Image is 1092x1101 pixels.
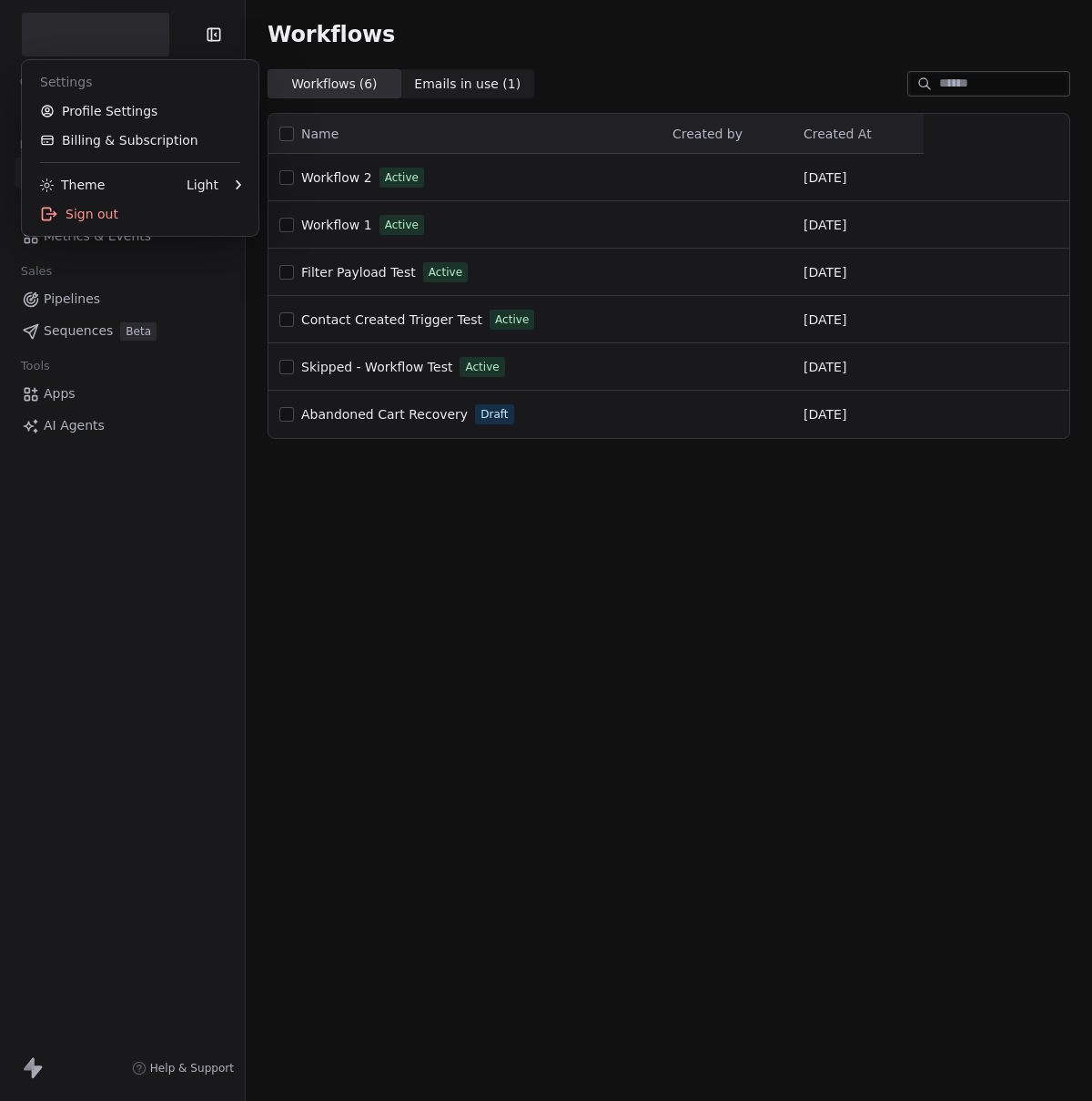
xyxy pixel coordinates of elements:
div: Sign out [29,199,251,229]
div: Settings [29,67,251,97]
div: Theme [40,176,105,194]
a: Billing & Subscription [29,126,251,155]
a: Profile Settings [29,97,251,126]
div: Light [187,176,218,194]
